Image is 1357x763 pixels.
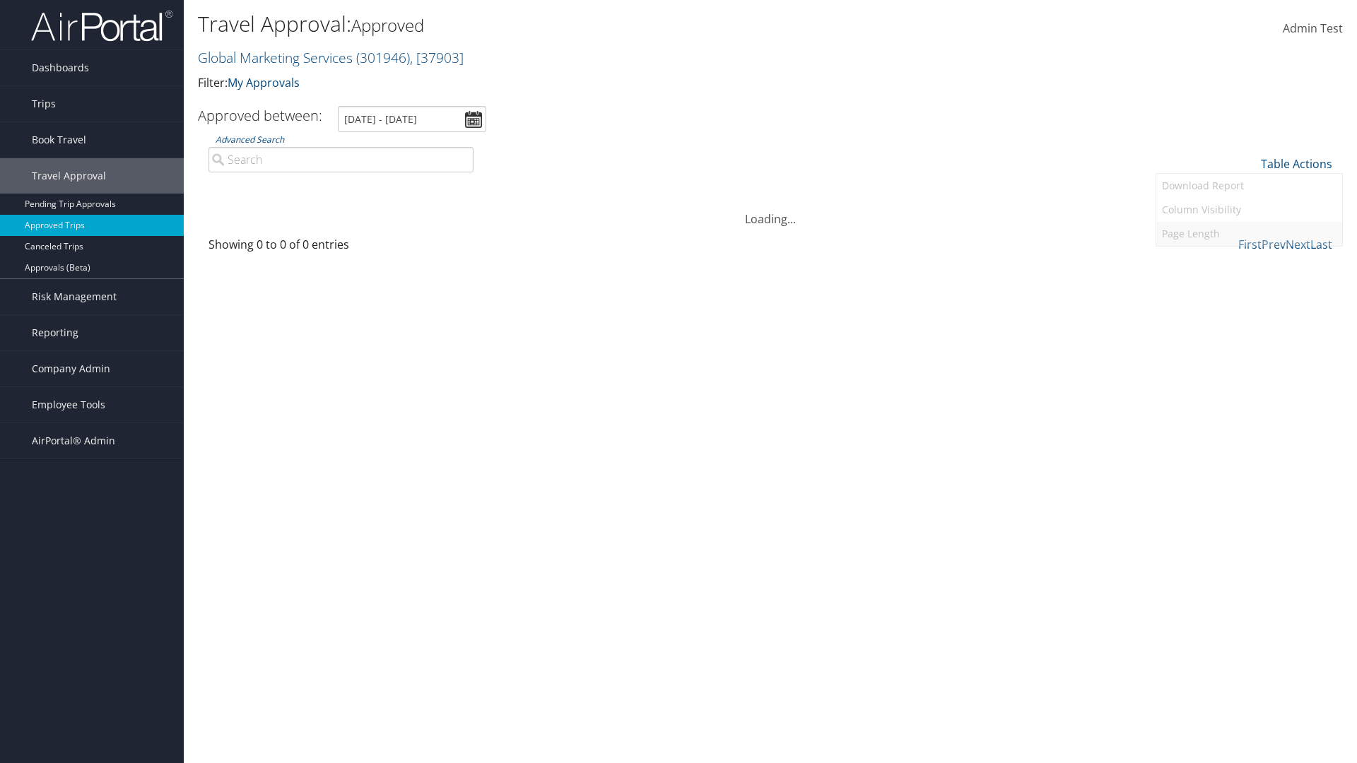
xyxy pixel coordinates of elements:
span: Reporting [32,315,78,350]
span: Risk Management [32,279,117,314]
span: Trips [32,86,56,122]
span: Dashboards [32,50,89,85]
span: AirPortal® Admin [32,423,115,459]
span: Travel Approval [32,158,106,194]
img: airportal-logo.png [31,9,172,42]
a: Page Length [1156,222,1342,246]
span: Book Travel [32,122,86,158]
a: Column Visibility [1156,198,1342,222]
span: Employee Tools [32,387,105,422]
span: Company Admin [32,351,110,386]
a: Download Report [1156,174,1342,198]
